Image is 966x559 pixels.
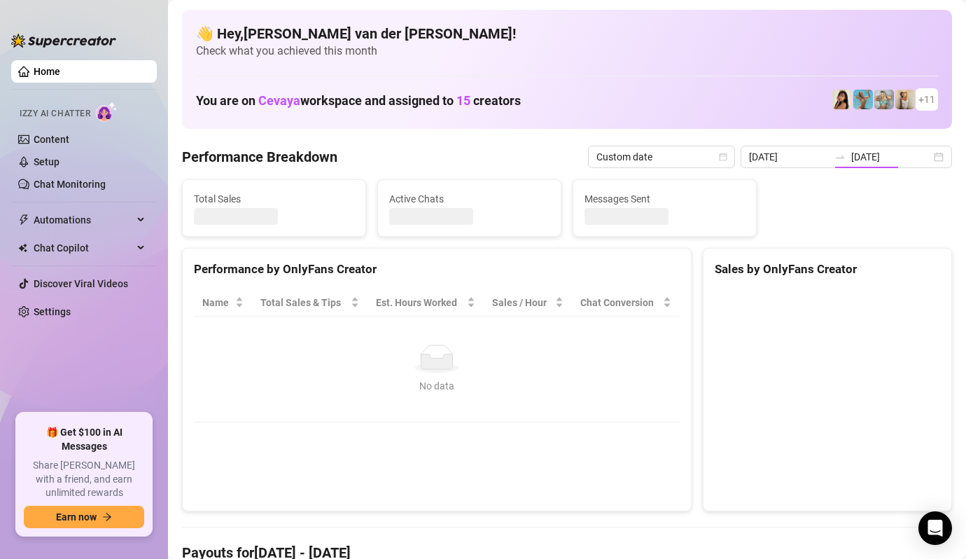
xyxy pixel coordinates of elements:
span: Cevaya [258,93,300,108]
h4: Performance Breakdown [182,147,337,167]
div: Est. Hours Worked [376,295,464,310]
a: Settings [34,306,71,317]
span: Sales / Hour [492,295,552,310]
a: Discover Viral Videos [34,278,128,289]
th: Chat Conversion [572,289,680,317]
span: Messages Sent [584,191,745,207]
th: Name [194,289,252,317]
img: Megan [895,90,915,109]
img: AI Chatter [96,102,118,122]
input: Start date [749,149,829,165]
input: End date [851,149,931,165]
span: 15 [456,93,470,108]
span: Check what you achieved this month [196,43,938,59]
a: Home [34,66,60,77]
h1: You are on workspace and assigned to creators [196,93,521,109]
span: calendar [719,153,727,161]
div: Open Intercom Messenger [918,511,952,545]
span: Custom date [596,146,727,167]
img: logo-BBDzfeDw.svg [11,34,116,48]
span: Earn now [56,511,97,523]
span: Chat Conversion [580,295,660,310]
span: Share [PERSON_NAME] with a friend, and earn unlimited rewards [24,459,144,500]
span: Total Sales [194,191,354,207]
span: Automations [34,209,133,231]
span: thunderbolt [18,214,29,226]
span: Total Sales & Tips [260,295,348,310]
span: swap-right [834,151,846,163]
span: Name [202,295,232,310]
a: Content [34,134,69,145]
span: Chat Copilot [34,237,133,259]
img: Chat Copilot [18,243,27,253]
th: Sales / Hour [484,289,572,317]
span: + 11 [918,92,935,107]
span: 🎁 Get $100 in AI Messages [24,426,144,453]
img: Tokyo [832,90,852,109]
span: Active Chats [389,191,549,207]
a: Setup [34,156,59,167]
button: Earn nowarrow-right [24,506,144,528]
span: Izzy AI Chatter [20,107,90,120]
span: arrow-right [102,512,112,522]
img: Olivia [874,90,894,109]
a: Chat Monitoring [34,179,106,190]
h4: 👋 Hey, [PERSON_NAME] van der [PERSON_NAME] ! [196,24,938,43]
div: Performance by OnlyFans Creator [194,260,680,279]
div: Sales by OnlyFans Creator [715,260,940,279]
span: to [834,151,846,163]
div: No data [208,378,666,394]
img: Dominis [853,90,873,109]
th: Total Sales & Tips [252,289,367,317]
